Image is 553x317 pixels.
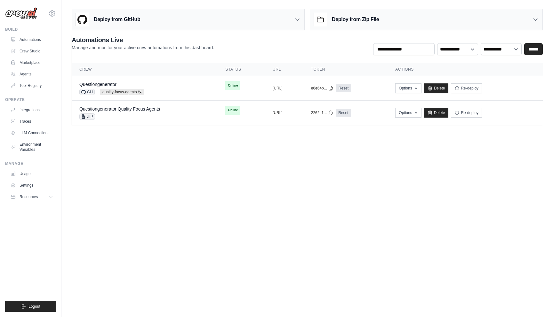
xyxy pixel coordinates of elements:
a: Reset [336,109,351,117]
a: Usage [8,169,56,179]
span: GH [79,89,95,95]
h3: Deploy from Zip File [332,16,379,23]
th: Crew [72,63,218,76]
a: Traces [8,116,56,127]
a: Tool Registry [8,81,56,91]
a: Reset [336,84,351,92]
span: Online [225,106,240,115]
p: Manage and monitor your active crew automations from this dashboard. [72,44,214,51]
span: Resources [20,194,38,199]
button: e6e64b... [311,86,333,91]
a: Automations [8,35,56,45]
button: Resources [8,192,56,202]
a: Environment Variables [8,139,56,155]
button: Re-deploy [451,108,482,118]
img: GitHub Logo [76,13,89,26]
a: Agents [8,69,56,79]
div: Manage [5,161,56,166]
div: Build [5,27,56,32]
a: Marketplace [8,58,56,68]
a: Questiongenerator [79,82,116,87]
span: Logout [28,304,40,309]
a: Questiongenerator Quality Focus Agents [79,106,160,112]
a: Delete [424,83,449,93]
button: Options [395,83,421,93]
h2: Automations Live [72,35,214,44]
img: Logo [5,7,37,19]
button: Options [395,108,421,118]
a: Settings [8,180,56,190]
th: Status [218,63,265,76]
span: ZIP [79,113,95,120]
th: Actions [388,63,543,76]
button: Re-deploy [451,83,482,93]
div: Operate [5,97,56,102]
button: 2262c1... [311,110,333,115]
span: quality-focus-agents [100,89,144,95]
button: Logout [5,301,56,312]
a: Delete [424,108,449,118]
th: Token [303,63,388,76]
span: Online [225,81,240,90]
th: URL [265,63,303,76]
h3: Deploy from GitHub [94,16,140,23]
a: LLM Connections [8,128,56,138]
a: Crew Studio [8,46,56,56]
a: Integrations [8,105,56,115]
